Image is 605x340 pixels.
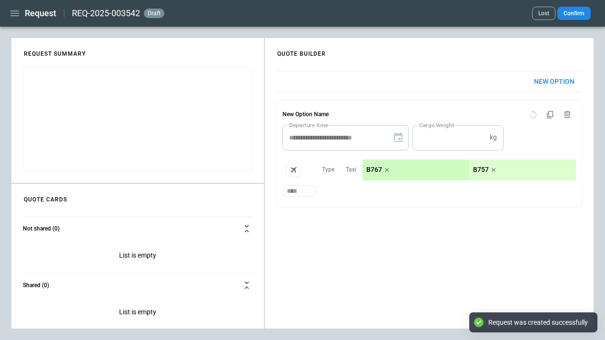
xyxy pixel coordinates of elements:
label: Departure time [289,121,328,129]
h4: QUOTE CARDS [12,186,79,208]
p: Type [322,166,334,174]
p: List is empty [23,240,252,273]
button: Lost [532,7,555,20]
h6: Shared (0) [23,282,49,289]
h4: QUOTE BUILDER [266,40,337,62]
h6: Not shared (0) [23,226,60,232]
p: List is empty [23,297,252,330]
h4: REQUEST SUMMARY [12,40,97,62]
div: scrollable content [265,63,594,215]
button: Not shared (0) [23,217,252,240]
div: Not shared (0) [23,297,252,330]
h1: Request [25,8,56,19]
span: Delete quote option [559,106,576,123]
button: Shared (0) [23,274,252,297]
span: Reset quote option [524,106,542,123]
span: draft [146,10,162,17]
h2: REQ-2025-003542 [72,8,140,19]
button: Confirm [557,7,591,20]
div: Not shared (0) [23,240,252,273]
p: kg [490,133,497,141]
button: New Option [526,71,582,92]
p: B767 [366,166,382,174]
span: Duplicate quote option [542,106,559,123]
p: B757 [473,166,489,174]
h6: New Option Name [282,106,329,123]
div: Request was created successfully [488,318,588,327]
div: Too short [282,185,317,197]
p: Taxi [346,166,356,174]
label: Cargo Weight [419,121,454,129]
div: scrollable content [363,160,576,180]
span: Aircraft selection [286,163,301,177]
